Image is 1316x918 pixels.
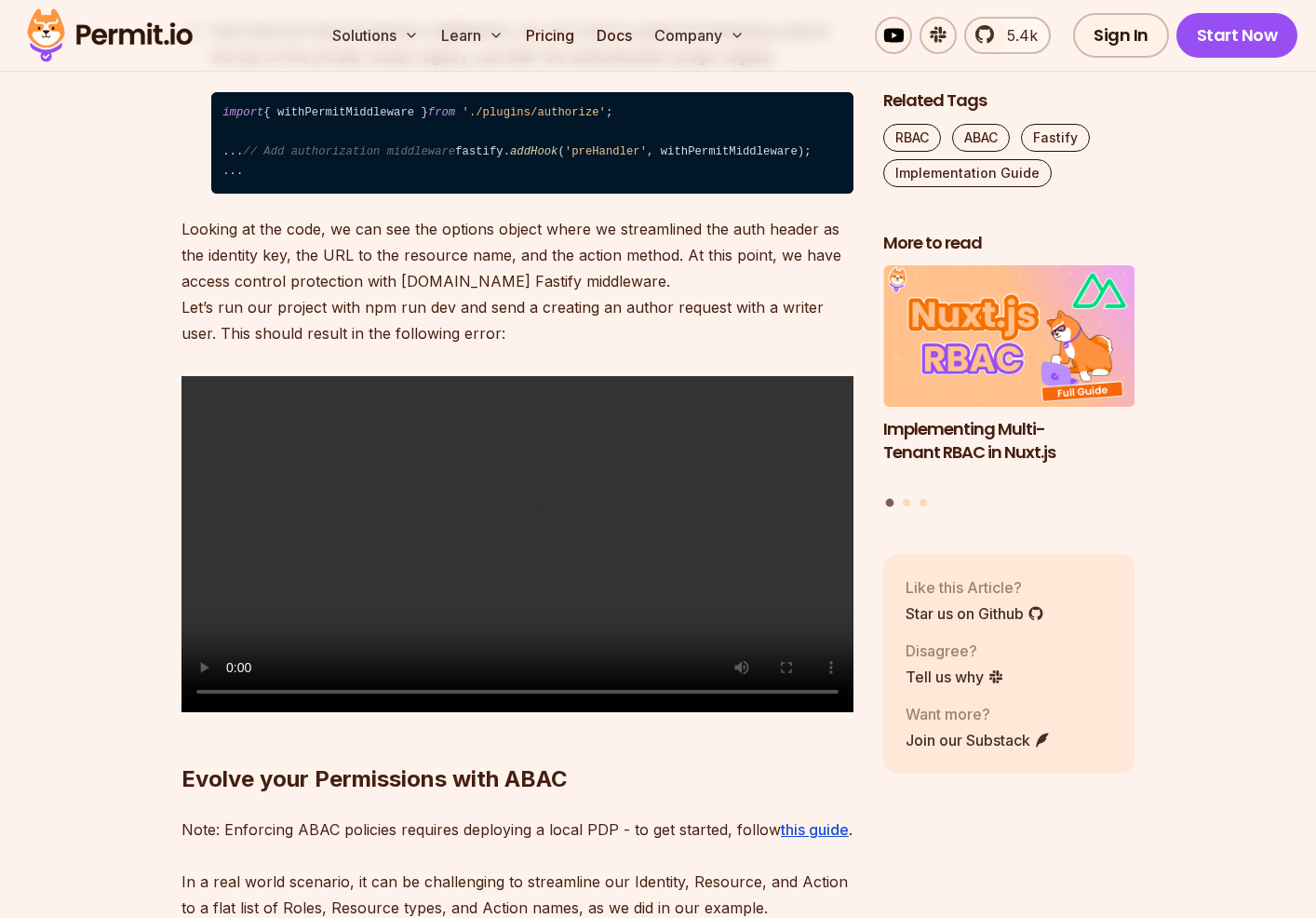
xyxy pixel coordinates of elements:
button: Go to slide 3 [920,499,927,506]
h2: More to read [883,232,1135,255]
span: 5.4k [996,24,1038,47]
a: 5.4k [964,17,1051,54]
h2: Related Tags [883,89,1135,113]
button: Company [647,17,752,54]
p: Looking at the code, we can see the options object where we streamlined the auth header as the id... [181,216,853,346]
p: Like this Article? [906,576,1044,599]
a: Implementing Multi-Tenant RBAC in Nuxt.jsImplementing Multi-Tenant RBAC in Nuxt.js [883,266,1135,488]
button: Learn [434,17,511,54]
a: ABAC [952,124,1010,152]
a: Fastify [1021,124,1090,152]
h2: Evolve your Permissions with ABAC [181,690,853,794]
p: Disagree? [906,640,1004,662]
a: this guide [781,820,849,839]
div: Posts [883,266,1135,510]
a: Sign In [1073,13,1169,58]
a: Star us on Github [906,602,1044,625]
span: import [222,106,263,119]
video: Sorry, your browser doesn't support embedded videos. [181,376,853,712]
code: { withPermitMiddleware } ; ⁠ ... fastify. ( , withPermitMiddleware);⁠ ... [211,92,853,194]
span: // Add authorization middleware [243,145,455,158]
a: Implementation Guide [883,159,1052,187]
span: './plugins/authorize' [463,106,606,119]
li: 1 of 3 [883,266,1135,488]
a: Tell us why [906,666,1004,688]
a: Join our Substack [906,729,1051,751]
button: Go to slide 1 [886,499,894,507]
a: Docs [589,17,639,54]
img: Implementing Multi-Tenant RBAC in Nuxt.js [883,266,1135,408]
a: Start Now [1176,13,1298,58]
button: Solutions [325,17,426,54]
button: Go to slide 2 [903,499,910,506]
a: RBAC [883,124,941,152]
span: addHook [510,145,557,158]
img: Permit logo [19,4,201,67]
h3: Implementing Multi-Tenant RBAC in Nuxt.js [883,418,1135,465]
span: from [428,106,455,119]
p: Want more? [906,703,1051,725]
span: 'preHandler' [565,145,647,158]
a: Pricing [518,17,582,54]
